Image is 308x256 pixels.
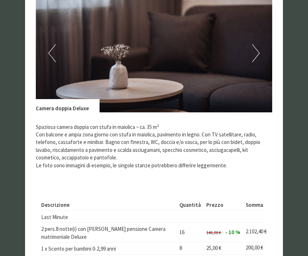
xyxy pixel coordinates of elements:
td: 8 [177,242,203,254]
div: [DATE] [106,5,130,17]
td: 2.102,40 € [243,222,267,242]
div: Buon giorno, come possiamo aiutarla? [5,19,98,39]
td: 1 x Sconto per bambini 0-2,99 anni [41,242,177,254]
button: Previous [48,44,56,62]
p: Spaziosa camera doppia con stufa in maiolica ~ ca. 35 m² Con balcone e ampia zona giorno con stuf... [36,123,272,169]
span: 25,00 € [206,245,221,251]
button: Invia [197,189,237,202]
span: - 10 % [225,229,240,236]
button: Next [252,44,260,62]
th: Prezzo [203,200,243,210]
td: Last Minute [41,210,177,223]
th: Descrizione [41,200,177,210]
div: Camera doppia Deluxe [36,99,100,112]
th: Somma [243,200,267,210]
span: 146,00 € [206,230,221,235]
td: 16 [177,222,203,242]
div: Montis – Active Nature Spa [11,20,95,26]
td: 200,00 € [243,242,267,254]
th: Quantità [177,200,203,210]
td: 2 pers.8 notte(i) con [PERSON_NAME] pensione Camera matrimoniale Deluxe [41,222,177,242]
small: 18:40 [11,33,95,38]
